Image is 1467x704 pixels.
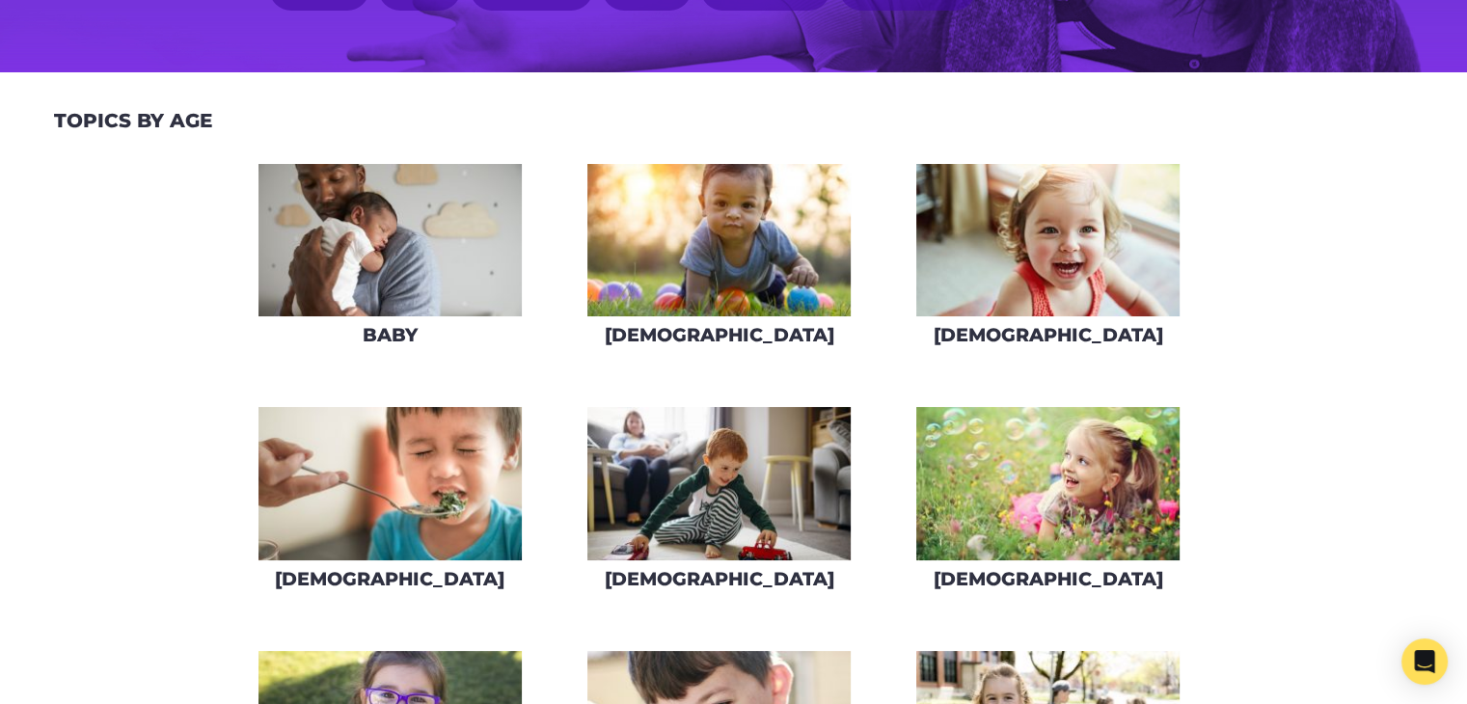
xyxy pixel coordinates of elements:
a: [DEMOGRAPHIC_DATA] [915,406,1181,604]
h3: [DEMOGRAPHIC_DATA] [934,324,1163,346]
h3: [DEMOGRAPHIC_DATA] [605,568,834,590]
a: [DEMOGRAPHIC_DATA] [586,406,852,604]
img: AdobeStock_217987832-275x160.jpeg [258,407,522,560]
a: [DEMOGRAPHIC_DATA] [258,406,523,604]
h3: Baby [363,324,418,346]
a: [DEMOGRAPHIC_DATA] [586,163,852,361]
div: Open Intercom Messenger [1401,638,1448,685]
img: iStock-626842222-275x160.jpg [587,407,851,560]
h3: [DEMOGRAPHIC_DATA] [934,568,1163,590]
h3: [DEMOGRAPHIC_DATA] [275,568,504,590]
a: [DEMOGRAPHIC_DATA] [915,163,1181,361]
img: AdobeStock_43690577-275x160.jpeg [916,407,1180,560]
a: Baby [258,163,523,361]
h3: [DEMOGRAPHIC_DATA] [605,324,834,346]
img: AdobeStock_144860523-275x160.jpeg [258,164,522,317]
img: iStock-620709410-275x160.jpg [587,164,851,317]
h2: Topics By Age [54,109,212,132]
img: iStock-678589610_super-275x160.jpg [916,164,1180,317]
